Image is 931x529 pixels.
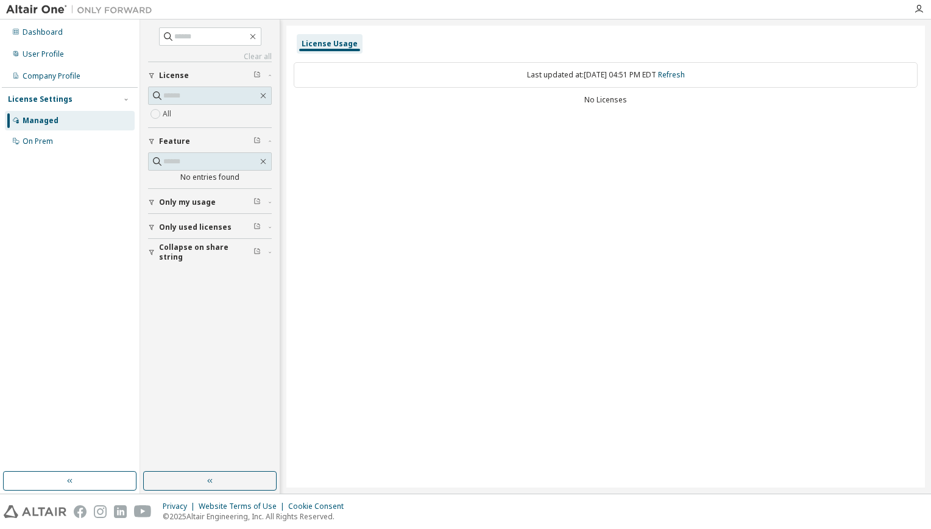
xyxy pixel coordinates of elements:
img: linkedin.svg [114,505,127,518]
button: Collapse on share string [148,239,272,266]
span: Feature [159,137,190,146]
div: No Licenses [294,95,918,105]
img: instagram.svg [94,505,107,518]
img: Altair One [6,4,158,16]
span: Clear filter [253,247,261,257]
div: Dashboard [23,27,63,37]
div: License Usage [302,39,358,49]
div: Managed [23,116,58,126]
img: altair_logo.svg [4,505,66,518]
a: Clear all [148,52,272,62]
img: facebook.svg [74,505,87,518]
div: Cookie Consent [288,502,351,511]
div: License Settings [8,94,73,104]
div: Last updated at: [DATE] 04:51 PM EDT [294,62,918,88]
button: Only used licenses [148,214,272,241]
div: Website Terms of Use [199,502,288,511]
p: © 2025 Altair Engineering, Inc. All Rights Reserved. [163,511,351,522]
button: Feature [148,128,272,155]
span: Collapse on share string [159,243,253,262]
div: On Prem [23,137,53,146]
span: Clear filter [253,222,261,232]
div: Company Profile [23,71,80,81]
span: License [159,71,189,80]
div: User Profile [23,49,64,59]
span: Clear filter [253,197,261,207]
span: Clear filter [253,137,261,146]
img: youtube.svg [134,505,152,518]
div: Privacy [163,502,199,511]
button: Only my usage [148,189,272,216]
label: All [163,107,174,121]
button: License [148,62,272,89]
span: Only used licenses [159,222,232,232]
span: Only my usage [159,197,216,207]
span: Clear filter [253,71,261,80]
a: Refresh [658,69,685,80]
div: No entries found [148,172,272,182]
